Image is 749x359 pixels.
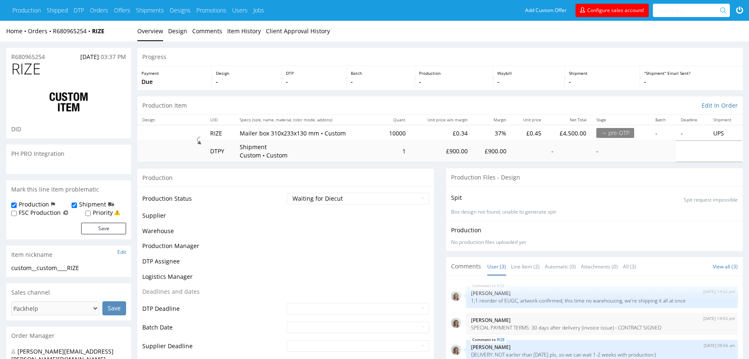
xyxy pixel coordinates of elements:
div: Progress [137,48,743,66]
a: RIZE [497,337,505,343]
a: RIZE [497,283,505,289]
th: Deadline [676,115,709,125]
a: Item History [227,21,261,41]
td: Logistics Manager [142,272,285,287]
th: Shipment [708,115,743,125]
input: Search for... [658,4,722,17]
div: custom__custom____RIZE [11,264,126,272]
a: User (3) [487,258,506,275]
a: RIZE [92,27,104,35]
td: 37% [473,125,512,140]
a: Jobs [253,6,264,15]
a: Orders [90,6,108,15]
a: Add Custom Offer [521,4,571,17]
a: R680965254 [53,27,92,35]
td: - [591,140,650,162]
span: Comments [451,262,481,270]
img: icon-fsc-production-flag.svg [63,209,69,217]
a: Offers [114,6,130,15]
td: UPS [708,125,743,140]
a: Shipments [136,6,164,15]
td: DTP Assignee [142,256,285,272]
th: Margin [473,115,512,125]
img: mini_magick20230111-108-13flwjb.jpeg [451,318,461,328]
td: Supplier Deadline [142,339,285,358]
p: Spit [451,194,462,202]
a: Overview [137,21,163,41]
div: Production Files - Design [446,168,743,187]
p: [DATE] 14:53 pm [703,315,735,322]
th: Net Total [546,115,591,125]
td: £4,500.00 [546,125,591,140]
td: Supplier [142,211,285,226]
td: RIZE [205,125,235,140]
td: Warehouse [142,226,285,241]
td: - [650,125,675,140]
p: Spit request impossible [684,197,738,204]
p: - [644,78,739,86]
p: - [569,78,636,86]
p: - [286,78,342,86]
p: Design [216,70,278,76]
a: Line Item (2) [511,258,540,275]
p: Production Item [142,101,187,110]
a: Designs [170,6,191,15]
label: Production [19,200,49,209]
p: DTP [286,70,342,76]
p: - [419,78,489,86]
a: Edit In Order [702,101,738,110]
button: Save [81,223,126,234]
div: Sales channel [6,283,131,302]
th: Design [137,115,205,125]
img: mini_magick20230111-108-13flwjb.jpeg [451,345,461,355]
p: - [497,78,560,86]
th: LIID [205,115,235,125]
span: 03:37 PM [101,53,126,61]
p: [DATE] 14:52 pm [703,288,735,295]
label: Priority [93,209,113,217]
p: Waybill [497,70,560,76]
th: Unit price [511,115,546,125]
a: View all (3) [713,263,738,270]
p: Shipment [569,70,636,76]
img: icon-shipping-flag.svg [108,200,114,209]
a: Home [6,27,28,35]
p: Due [141,78,207,86]
td: - [546,140,591,162]
p: Batch [351,70,410,76]
label: FSC Production [19,209,61,217]
p: 1;1 reorder of EUGC, artwork confirmed, this time no warehousing, we're shipping it all at once [471,298,733,304]
td: - [676,125,709,140]
p: Box design not found, unable to generate spit [451,209,738,216]
th: Stage [591,115,650,125]
a: Promotions [196,6,226,15]
td: DTP Deadline [142,302,285,321]
div: Item nickname [6,246,131,264]
img: ico-item-custom-a8f9c3db6a5631ce2f509e228e8b95abde266dc4376634de7b166047de09ff05.png [35,86,102,119]
a: DTP [74,6,84,15]
a: Shipped [47,6,68,15]
div: → pre-DTP [596,128,634,138]
th: Batch [650,115,675,125]
td: £900.00 [411,140,473,162]
p: Production [451,226,481,234]
td: £900.00 [473,140,512,162]
div: No production files uploaded yet [451,239,738,246]
a: Attachments (0) [581,258,618,275]
p: Production [419,70,489,76]
a: Production [12,6,41,15]
td: DTPY [205,140,235,162]
td: 10000 [378,125,411,140]
td: £0.45 [511,125,546,140]
td: £0.34 [411,125,473,140]
a: Client Approval History [266,21,330,41]
th: Quant. [378,115,411,125]
td: 1 [378,140,411,162]
p: Mailer box 310x233x130 mm • Custom [240,129,373,138]
a: Design [168,21,187,41]
a: All (3) [623,258,636,275]
td: Batch Date [142,321,285,339]
span: [DATE] [80,53,99,61]
img: icon-production-flag.svg [51,200,55,209]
